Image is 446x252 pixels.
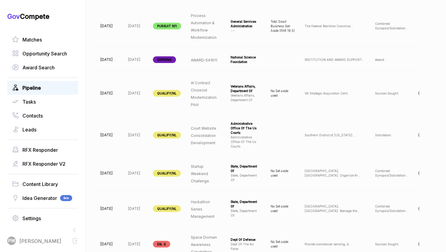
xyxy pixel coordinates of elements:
span: EXPIRING [153,56,176,63]
div: dept of defense [231,237,261,242]
div: administrative office of the us courts [231,135,261,149]
a: Settings [12,215,73,222]
div: administrative office of the us courts [231,121,261,135]
div: veterans affairs, department of [231,84,261,93]
p: [GEOGRAPHIC_DATA], [GEOGRAPHIC_DATA]. Organize th ... [305,169,365,178]
span: Content Library [22,181,58,188]
p: INSTITUTION AND AWARD SUPPORT ... [305,58,365,62]
span: AI Contract Closeout Modernization Pilot [191,81,217,107]
p: Solicitation ... [375,133,408,138]
span: Opportunity Search [22,50,67,57]
a: Opportunity Search [12,50,73,57]
p: Sources Sought ... [375,91,408,96]
span: Matches [22,36,42,43]
div: state, department of [231,209,261,218]
a: Idea GeneratorBeta [12,194,73,202]
p: Southern District of [US_STATE]. ... [305,133,365,138]
div: state, department of [231,200,261,209]
p: [DATE] [128,57,143,62]
div: state, department of [231,173,261,182]
span: QUALIFY/NL [153,132,181,138]
h1: Compete [7,12,78,21]
span: Leads [22,126,36,133]
p: Sources Sought ... [375,242,408,247]
p: [DATE] [100,91,118,96]
p: No Set aside used [271,169,295,178]
p: Combined Synopsis/Solicitation ... [375,169,408,178]
p: No Set aside used [271,240,295,249]
span: AWARD-541611 [191,58,217,62]
span: Idea Generator [22,194,57,202]
span: Gov [7,12,20,20]
p: [DATE] [128,206,143,211]
p: [GEOGRAPHIC_DATA], [GEOGRAPHIC_DATA]. Manage the ... [305,204,365,213]
div: dept of the air force [231,242,261,251]
span: PW [8,238,15,244]
div: national science foundation [231,55,261,64]
p: [DATE] [100,206,118,211]
p: [DATE] [100,171,118,176]
p: [DATE] [128,132,143,138]
p: [DATE] [100,241,118,247]
div: veterans affairs, department of [231,93,261,102]
p: [DATE] [100,23,118,29]
p: [DATE] [128,23,143,29]
p: Combined Synopsis/Solicitation ... [375,22,408,31]
p: No Set aside used [271,89,295,98]
p: No Set aside used [271,204,295,213]
span: Startup Weekend Challenge [191,164,209,183]
a: RFX Responder [12,146,73,154]
p: Total Small Business Set-Aside (FAR 19.5) [271,19,295,33]
span: Tasks [22,98,36,105]
span: [PERSON_NAME] [19,237,61,245]
span: Court Website Consolidation Development [191,126,216,145]
a: Matches [12,36,73,43]
span: RFX Responder V2 [22,160,66,167]
p: [DATE] [100,57,118,62]
a: Tasks [12,98,73,105]
p: The Federal Maritime Commissi ... [305,24,365,28]
span: Contacts [22,112,43,119]
a: Award Search [12,64,73,71]
a: RFX Responder V2 [12,160,73,167]
span: ESL Q [153,241,170,247]
span: RFX Responder [22,146,58,154]
a: Contacts [12,112,73,119]
p: [DATE] [100,132,118,138]
span: Hackathon Series Management [191,200,215,219]
span: Pipeline [22,84,41,91]
p: [DATE] [128,171,143,176]
p: [DATE] [128,91,143,96]
p: VA Strategic Acquisition Cent ... [305,91,365,96]
p: [DATE] [128,241,143,247]
span: Settings [22,215,41,222]
div: general services administration [231,19,261,28]
span: QUALIFY/NL [153,90,181,97]
span: Beta [60,195,72,201]
span: Award Search [22,64,55,71]
span: PURSUIT RFI [153,23,181,29]
p: Award ... [375,58,408,62]
p: Combined Synopsis/Solicitation ... [375,204,408,213]
a: Pipeline [12,84,73,91]
div: state, department of [231,164,261,173]
a: Leads [12,126,73,133]
span: Process Automation & Workflow Modernization [191,13,217,40]
a: Content Library [12,181,73,188]
span: QUALIFY/NL [153,170,181,177]
div: --- [231,28,261,33]
span: QUALIFY/NL [153,205,181,212]
p: Provide commercial sensing, d ... [305,242,365,247]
